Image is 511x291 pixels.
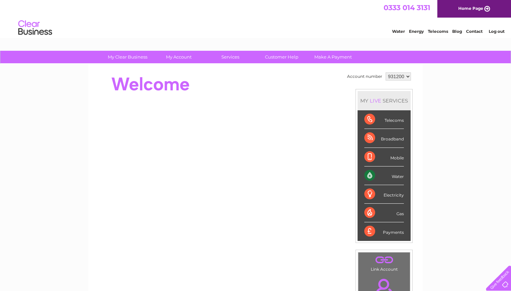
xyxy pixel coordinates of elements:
[254,51,310,63] a: Customer Help
[100,51,155,63] a: My Clear Business
[364,222,404,241] div: Payments
[358,91,411,110] div: MY SERVICES
[384,3,430,12] a: 0333 014 3131
[392,29,405,34] a: Water
[428,29,448,34] a: Telecoms
[364,129,404,148] div: Broadband
[364,110,404,129] div: Telecoms
[358,252,410,273] td: Link Account
[96,4,416,33] div: Clear Business is a trading name of Verastar Limited (registered in [GEOGRAPHIC_DATA] No. 3667643...
[345,71,384,82] td: Account number
[368,97,383,104] div: LIVE
[452,29,462,34] a: Blog
[489,29,505,34] a: Log out
[409,29,424,34] a: Energy
[305,51,361,63] a: Make A Payment
[18,18,52,38] img: logo.png
[364,148,404,166] div: Mobile
[202,51,258,63] a: Services
[364,166,404,185] div: Water
[364,204,404,222] div: Gas
[151,51,207,63] a: My Account
[360,254,408,266] a: .
[364,185,404,204] div: Electricity
[466,29,483,34] a: Contact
